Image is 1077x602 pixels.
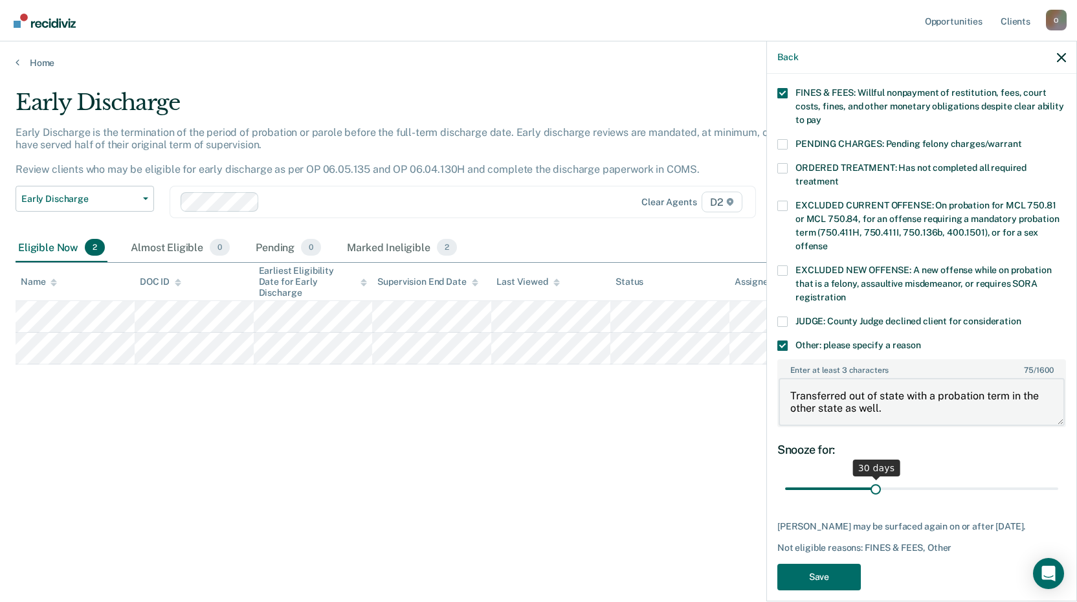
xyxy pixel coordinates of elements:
[437,239,457,256] span: 2
[777,542,1066,553] div: Not eligible reasons: FINES & FEES, Other
[85,239,105,256] span: 2
[16,234,107,262] div: Eligible Now
[1024,366,1053,375] span: / 1600
[496,276,559,287] div: Last Viewed
[777,52,798,63] button: Back
[1046,10,1067,30] div: O
[795,316,1021,326] span: JUDGE: County Judge declined client for consideration
[301,239,321,256] span: 0
[795,162,1027,186] span: ORDERED TREATMENT: Has not completed all required treatment
[779,361,1065,375] label: Enter at least 3 characters
[702,192,742,212] span: D2
[616,276,643,287] div: Status
[795,200,1059,251] span: EXCLUDED CURRENT OFFENSE: On probation for MCL 750.81 or MCL 750.84, for an offense requiring a m...
[795,87,1064,125] span: FINES & FEES: Willful nonpayment of restitution, fees, court costs, fines, and other monetary obl...
[1046,10,1067,30] button: Profile dropdown button
[14,14,76,28] img: Recidiviz
[1024,366,1034,375] span: 75
[777,443,1066,457] div: Snooze for:
[1033,558,1064,589] div: Open Intercom Messenger
[21,276,57,287] div: Name
[253,234,324,262] div: Pending
[140,276,181,287] div: DOC ID
[16,57,1061,69] a: Home
[344,234,460,262] div: Marked Ineligible
[779,378,1065,426] textarea: Transferred out of state with a probation term in the other state as well.
[210,239,230,256] span: 0
[777,521,1066,532] div: [PERSON_NAME] may be surfaced again on or after [DATE].
[795,265,1051,302] span: EXCLUDED NEW OFFENSE: A new offense while on probation that is a felony, assaultive misdemeanor, ...
[21,194,138,205] span: Early Discharge
[795,340,921,350] span: Other: please specify a reason
[259,265,368,298] div: Earliest Eligibility Date for Early Discharge
[16,89,823,126] div: Early Discharge
[377,276,478,287] div: Supervision End Date
[128,234,232,262] div: Almost Eligible
[16,126,819,176] p: Early Discharge is the termination of the period of probation or parole before the full-term disc...
[735,276,795,287] div: Assigned to
[795,139,1021,149] span: PENDING CHARGES: Pending felony charges/warrant
[777,564,861,590] button: Save
[641,197,696,208] div: Clear agents
[853,460,900,476] div: 30 days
